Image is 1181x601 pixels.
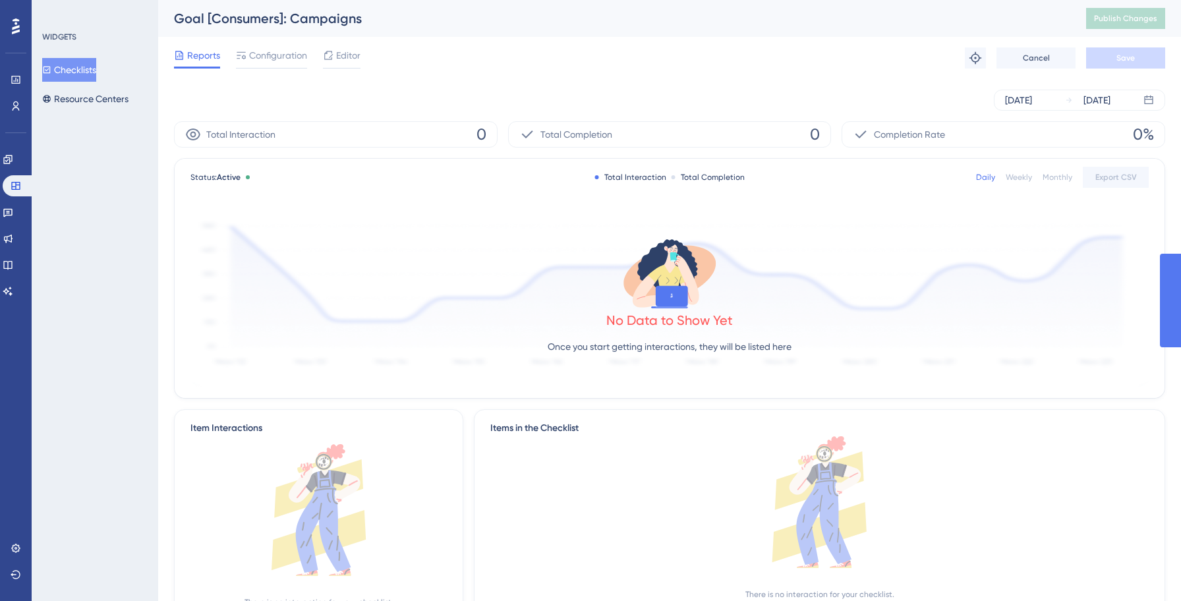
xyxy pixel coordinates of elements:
[1094,13,1157,24] span: Publish Changes
[190,420,262,436] div: Item Interactions
[548,339,792,355] p: Once you start getting interactions, they will be listed here
[1023,53,1050,63] span: Cancel
[174,9,1053,28] div: Goal [Consumers]: Campaigns
[996,47,1076,69] button: Cancel
[217,173,241,182] span: Active
[476,124,486,145] span: 0
[336,47,360,63] span: Editor
[187,47,220,63] span: Reports
[42,87,129,111] button: Resource Centers
[745,589,894,600] div: There is no interaction for your checklist.
[1083,167,1149,188] button: Export CSV
[490,420,1149,436] div: Items in the Checklist
[1095,172,1137,183] span: Export CSV
[1126,549,1165,588] iframe: UserGuiding AI Assistant Launcher
[976,172,995,183] div: Daily
[1043,172,1072,183] div: Monthly
[42,58,96,82] button: Checklists
[1086,47,1165,69] button: Save
[1005,92,1032,108] div: [DATE]
[874,127,945,142] span: Completion Rate
[1086,8,1165,29] button: Publish Changes
[540,127,612,142] span: Total Completion
[1116,53,1135,63] span: Save
[595,172,666,183] div: Total Interaction
[190,172,241,183] span: Status:
[249,47,307,63] span: Configuration
[1083,92,1110,108] div: [DATE]
[1006,172,1032,183] div: Weekly
[606,311,733,329] div: No Data to Show Yet
[1133,124,1154,145] span: 0%
[206,127,275,142] span: Total Interaction
[810,124,820,145] span: 0
[42,32,76,42] div: WIDGETS
[672,172,745,183] div: Total Completion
